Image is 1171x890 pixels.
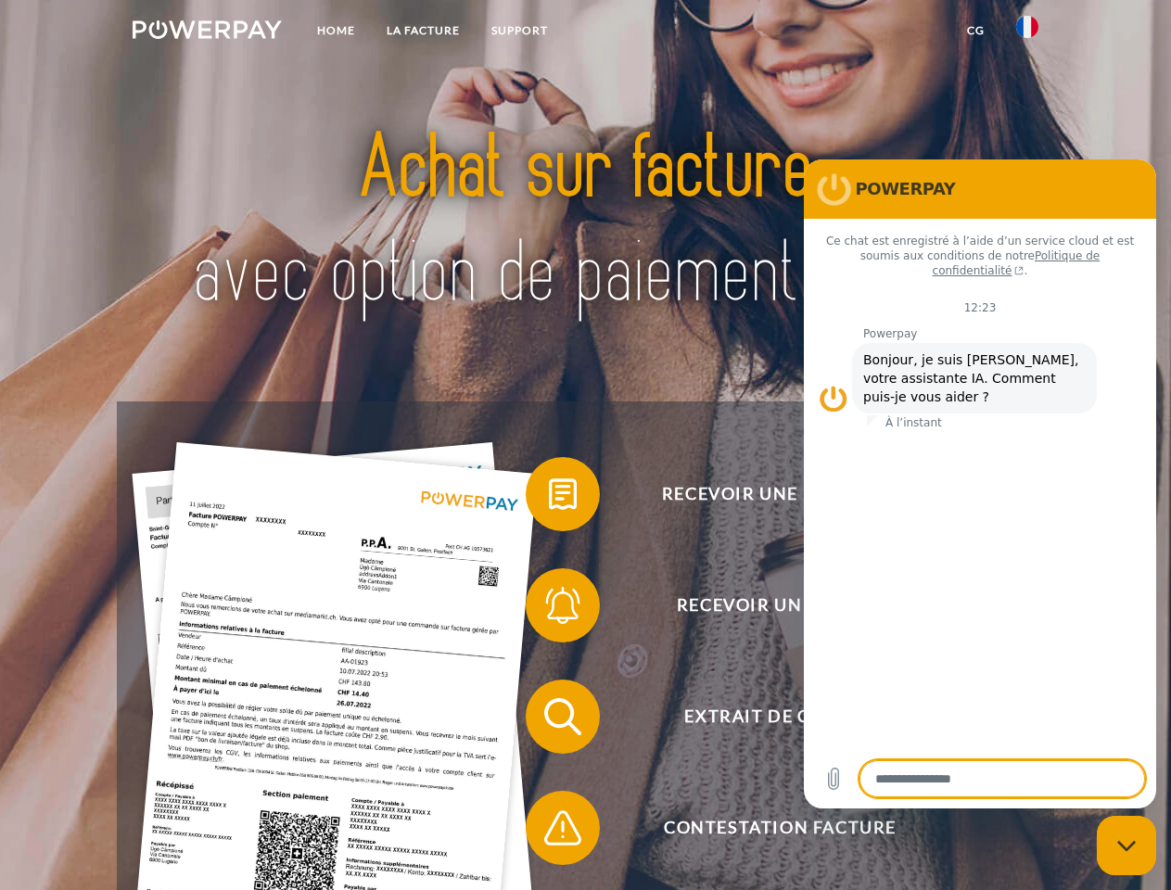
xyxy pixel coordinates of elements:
[1097,816,1156,875] iframe: Bouton de lancement de la fenêtre de messagerie, conversation en cours
[177,89,994,355] img: title-powerpay_fr.svg
[540,582,586,629] img: qb_bell.svg
[526,680,1008,754] button: Extrait de compte
[553,791,1007,865] span: Contestation Facture
[526,457,1008,531] button: Recevoir une facture ?
[540,693,586,740] img: qb_search.svg
[526,568,1008,642] button: Recevoir un rappel?
[540,805,586,851] img: qb_warning.svg
[951,14,1000,47] a: CG
[553,680,1007,754] span: Extrait de compte
[540,471,586,517] img: qb_bill.svg
[1016,16,1038,38] img: fr
[301,14,371,47] a: Home
[553,568,1007,642] span: Recevoir un rappel?
[476,14,564,47] a: Support
[804,159,1156,808] iframe: Fenêtre de messagerie
[553,457,1007,531] span: Recevoir une facture ?
[526,791,1008,865] button: Contestation Facture
[371,14,476,47] a: LA FACTURE
[133,20,282,39] img: logo-powerpay-white.svg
